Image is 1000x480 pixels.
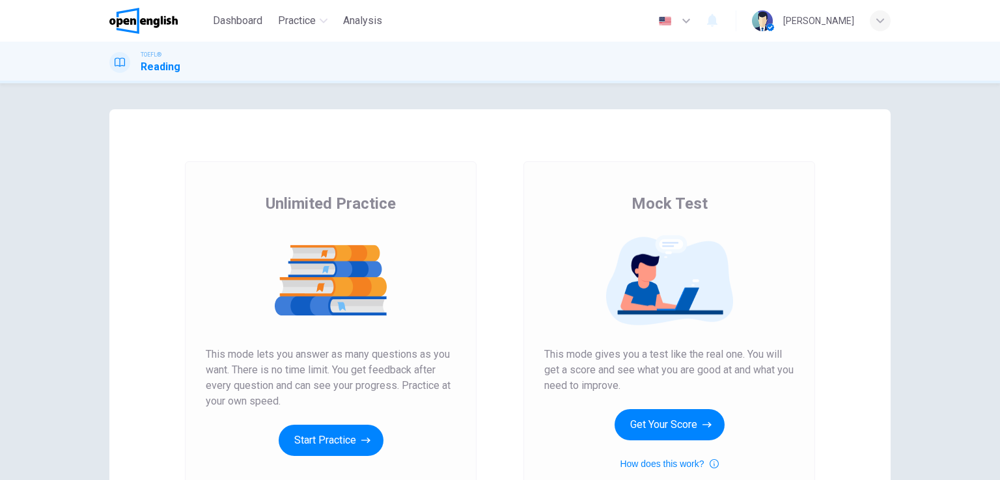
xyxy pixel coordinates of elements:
h1: Reading [141,59,180,75]
span: Unlimited Practice [266,193,396,214]
span: This mode lets you answer as many questions as you want. There is no time limit. You get feedback... [206,347,456,409]
div: [PERSON_NAME] [783,13,854,29]
span: Analysis [343,13,382,29]
button: Analysis [338,9,387,33]
button: Practice [273,9,333,33]
img: Profile picture [752,10,773,31]
button: Dashboard [208,9,268,33]
span: Practice [278,13,316,29]
a: OpenEnglish logo [109,8,208,34]
span: Mock Test [632,193,708,214]
button: Get Your Score [615,409,725,440]
span: This mode gives you a test like the real one. You will get a score and see what you are good at a... [544,347,794,393]
button: Start Practice [279,425,383,456]
img: en [657,16,673,26]
span: Dashboard [213,13,262,29]
img: OpenEnglish logo [109,8,178,34]
span: TOEFL® [141,50,161,59]
button: How does this work? [620,456,718,472]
